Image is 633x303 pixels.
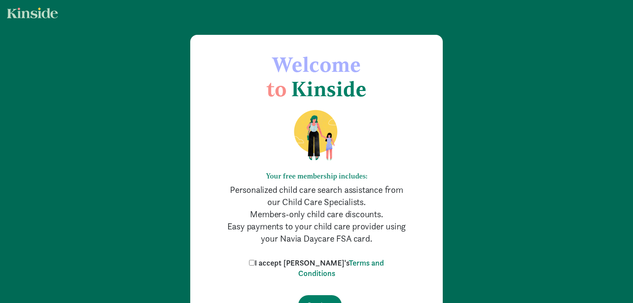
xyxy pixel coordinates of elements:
span: Welcome [272,52,361,77]
span: Kinside [291,76,367,101]
a: Terms and Conditions [298,258,384,278]
span: to [266,76,286,101]
p: Members-only child care discounts. [225,208,408,220]
p: Personalized child care search assistance from our Child Care Specialists. [225,184,408,208]
h6: Your free membership includes: [225,172,408,180]
input: I accept [PERSON_NAME]'sTerms and Conditions [249,260,255,266]
p: Easy payments to your child care provider using your Navia Daycare FSA card. [225,220,408,245]
label: I accept [PERSON_NAME]'s [247,258,386,279]
img: light.svg [7,7,58,18]
img: illustration-mom-daughter.png [283,109,350,162]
